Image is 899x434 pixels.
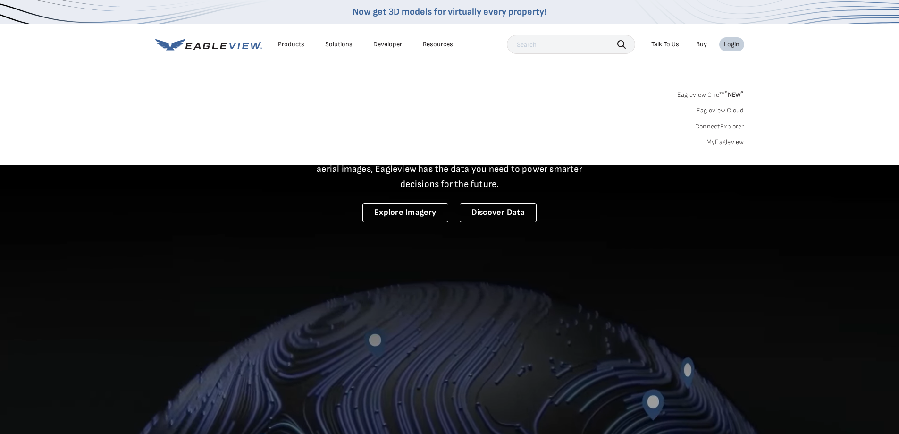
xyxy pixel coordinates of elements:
[651,40,679,49] div: Talk To Us
[507,35,635,54] input: Search
[724,40,739,49] div: Login
[305,146,594,192] p: A new era starts here. Built on more than 3.5 billion high-resolution aerial images, Eagleview ha...
[724,91,744,99] span: NEW
[278,40,304,49] div: Products
[362,203,448,222] a: Explore Imagery
[695,122,744,131] a: ConnectExplorer
[706,138,744,146] a: MyEagleview
[373,40,402,49] a: Developer
[460,203,537,222] a: Discover Data
[697,106,744,115] a: Eagleview Cloud
[696,40,707,49] a: Buy
[677,88,744,99] a: Eagleview One™*NEW*
[325,40,353,49] div: Solutions
[353,6,546,17] a: Now get 3D models for virtually every property!
[423,40,453,49] div: Resources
